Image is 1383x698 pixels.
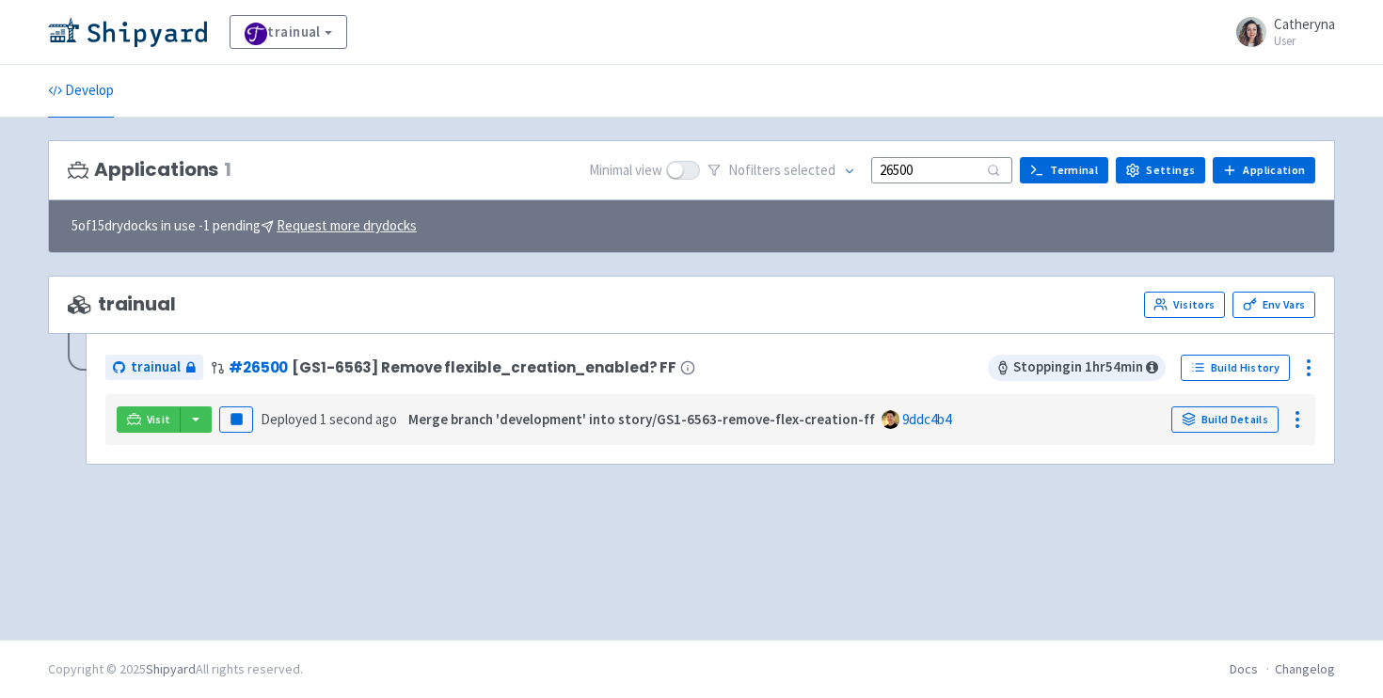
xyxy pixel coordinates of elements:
[117,406,181,433] a: Visit
[1213,157,1315,183] a: Application
[1225,17,1335,47] a: Catheryna User
[224,159,231,181] span: 1
[68,159,231,181] h3: Applications
[320,410,397,428] time: 1 second ago
[988,355,1166,381] span: Stopping in 1 hr 54 min
[261,410,397,428] span: Deployed
[871,157,1012,182] input: Search...
[277,216,417,234] u: Request more drydocks
[1171,406,1279,433] a: Build Details
[1116,157,1205,183] a: Settings
[230,15,347,49] a: trainual
[1232,292,1315,318] a: Env Vars
[784,161,835,179] span: selected
[68,293,176,315] span: trainual
[1230,660,1258,677] a: Docs
[292,359,676,375] span: [GS1-6563] Remove flexible_creation_enabled? FF
[1181,355,1290,381] a: Build History
[589,160,662,182] span: Minimal view
[1144,292,1225,318] a: Visitors
[105,355,203,380] a: trainual
[1275,660,1335,677] a: Changelog
[1274,15,1335,33] span: Catheryna
[48,65,114,118] a: Develop
[131,357,181,378] span: trainual
[146,660,196,677] a: Shipyard
[147,412,171,427] span: Visit
[1020,157,1108,183] a: Terminal
[1274,35,1335,47] small: User
[229,357,288,377] a: #26500
[219,406,253,433] button: Pause
[902,410,951,428] a: 9ddc4b4
[72,215,417,237] span: 5 of 15 drydocks in use - 1 pending
[48,17,207,47] img: Shipyard logo
[728,160,835,182] span: No filter s
[408,410,875,428] strong: Merge branch 'development' into story/GS1-6563-remove-flex-creation-ff
[48,659,303,679] div: Copyright © 2025 All rights reserved.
